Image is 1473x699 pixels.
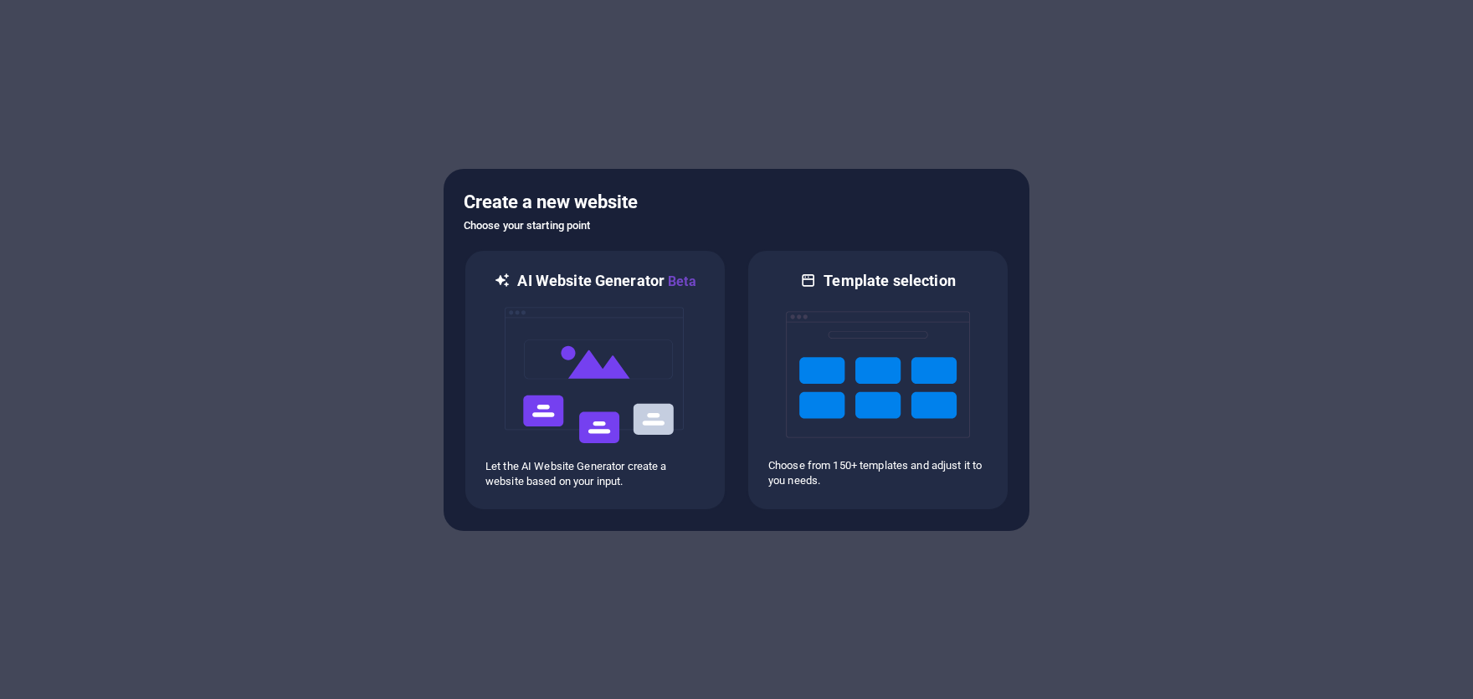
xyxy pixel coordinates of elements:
[485,459,705,489] p: Let the AI Website Generator create a website based on your input.
[824,271,955,291] h6: Template selection
[747,249,1009,511] div: Template selectionChoose from 150+ templates and adjust it to you needs.
[503,292,687,459] img: ai
[665,273,696,289] span: Beta
[464,216,1009,236] h6: Choose your starting point
[464,249,726,511] div: AI Website GeneratorBetaaiLet the AI Website Generator create a website based on your input.
[464,189,1009,216] h5: Create a new website
[517,271,695,292] h6: AI Website Generator
[768,458,988,488] p: Choose from 150+ templates and adjust it to you needs.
